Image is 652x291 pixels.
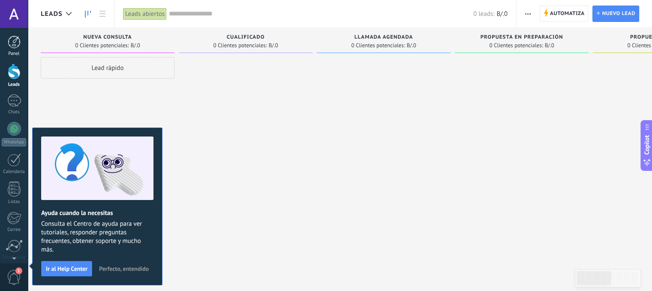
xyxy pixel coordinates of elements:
[227,34,265,40] span: Cualificado
[522,6,534,22] button: Más
[183,34,308,42] div: Cualificado
[131,43,140,48] span: B/.0
[602,6,635,21] span: Nuevo lead
[15,267,22,274] span: 1
[592,6,639,22] a: Nuevo lead
[83,34,132,40] span: Nueva consulta
[46,266,87,272] span: Ir al Help Center
[540,6,589,22] a: Automatiza
[459,34,584,42] div: Propuesta en preparación
[41,220,153,254] span: Consulta el Centro de ayuda para ver tutoriales, responder preguntas frecuentes, obtener soporte ...
[550,6,585,21] span: Automatiza
[269,43,278,48] span: B/.0
[643,135,651,155] span: Copilot
[213,43,267,48] span: 0 Clientes potenciales:
[321,34,446,42] div: Llamada agendada
[355,34,413,40] span: Llamada agendada
[2,138,26,146] div: WhatsApp
[2,169,27,175] div: Calendario
[45,34,170,42] div: Nueva consulta
[481,34,563,40] span: Propuesta en preparación
[2,109,27,115] div: Chats
[545,43,554,48] span: B/.0
[123,8,167,20] div: Leads abiertos
[95,6,110,22] a: Lista
[407,43,416,48] span: B/.0
[2,199,27,205] div: Listas
[496,10,507,18] span: B/.0
[95,262,153,275] button: Perfecto, entendido
[2,82,27,88] div: Leads
[473,10,494,18] span: 0 leads:
[41,209,153,217] h2: Ayuda cuando la necesitas
[2,227,27,233] div: Correo
[41,57,174,79] div: Lead rápido
[351,43,405,48] span: 0 Clientes potenciales:
[81,6,95,22] a: Leads
[2,51,27,57] div: Panel
[489,43,543,48] span: 0 Clientes potenciales:
[99,266,149,272] span: Perfecto, entendido
[75,43,129,48] span: 0 Clientes potenciales:
[41,10,63,18] span: Leads
[41,261,92,276] button: Ir al Help Center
